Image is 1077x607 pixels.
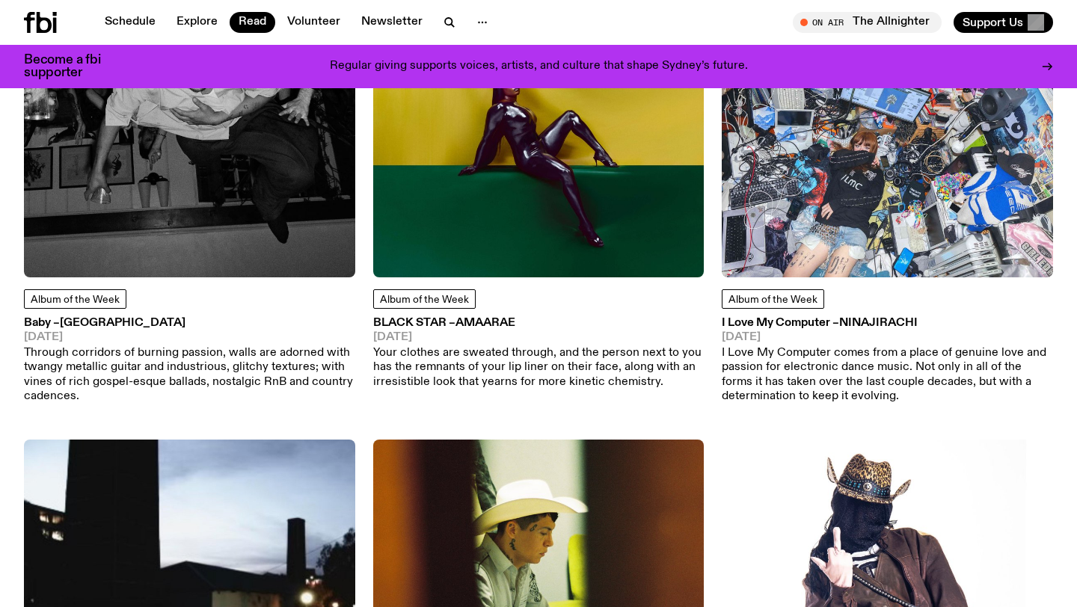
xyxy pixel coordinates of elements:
[373,318,705,389] a: BLACK STAR –Amaarae[DATE]Your clothes are sweated through, and the person next to you has the rem...
[230,12,275,33] a: Read
[963,16,1023,29] span: Support Us
[168,12,227,33] a: Explore
[373,332,705,343] span: [DATE]
[24,54,120,79] h3: Become a fbi supporter
[728,295,817,305] span: Album of the Week
[839,317,918,329] span: Ninajirachi
[24,318,355,329] h3: Baby –
[722,346,1053,404] p: I Love My Computer comes from a place of genuine love and passion for electronic dance music. Not...
[330,60,748,73] p: Regular giving supports voices, artists, and culture that shape Sydney’s future.
[24,332,355,343] span: [DATE]
[380,295,469,305] span: Album of the Week
[31,295,120,305] span: Album of the Week
[373,346,705,389] p: Your clothes are sweated through, and the person next to you has the remnants of your lip liner o...
[722,332,1053,343] span: [DATE]
[24,318,355,404] a: Baby –[GEOGRAPHIC_DATA][DATE]Through corridors of burning passion, walls are adorned with twangy ...
[24,289,126,309] a: Album of the Week
[60,317,185,329] span: [GEOGRAPHIC_DATA]
[24,346,355,404] p: Through corridors of burning passion, walls are adorned with twangy metallic guitar and industrio...
[722,318,1053,329] h3: I Love My Computer –
[455,317,515,329] span: Amaarae
[373,289,476,309] a: Album of the Week
[352,12,432,33] a: Newsletter
[96,12,165,33] a: Schedule
[954,12,1053,33] button: Support Us
[278,12,349,33] a: Volunteer
[722,289,824,309] a: Album of the Week
[373,318,705,329] h3: BLACK STAR –
[793,12,942,33] button: On AirThe Allnighter
[722,318,1053,404] a: I Love My Computer –Ninajirachi[DATE]I Love My Computer comes from a place of genuine love and pa...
